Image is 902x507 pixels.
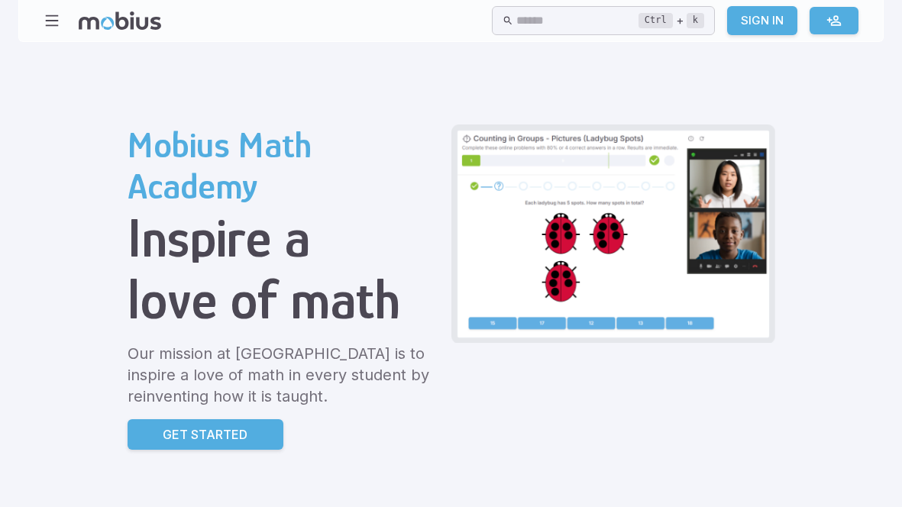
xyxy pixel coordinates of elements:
a: Sign In [727,6,797,35]
p: Get Started [163,425,247,444]
div: + [639,11,704,30]
h2: Mobius Math Academy [128,124,439,207]
kbd: Ctrl [639,13,673,28]
a: Get Started [128,419,283,450]
p: Our mission at [GEOGRAPHIC_DATA] is to inspire a love of math in every student by reinventing how... [128,343,439,407]
h1: love of math [128,269,439,331]
h1: Inspire a [128,207,439,269]
img: Grade 2 Class [457,131,769,337]
kbd: k [687,13,704,28]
